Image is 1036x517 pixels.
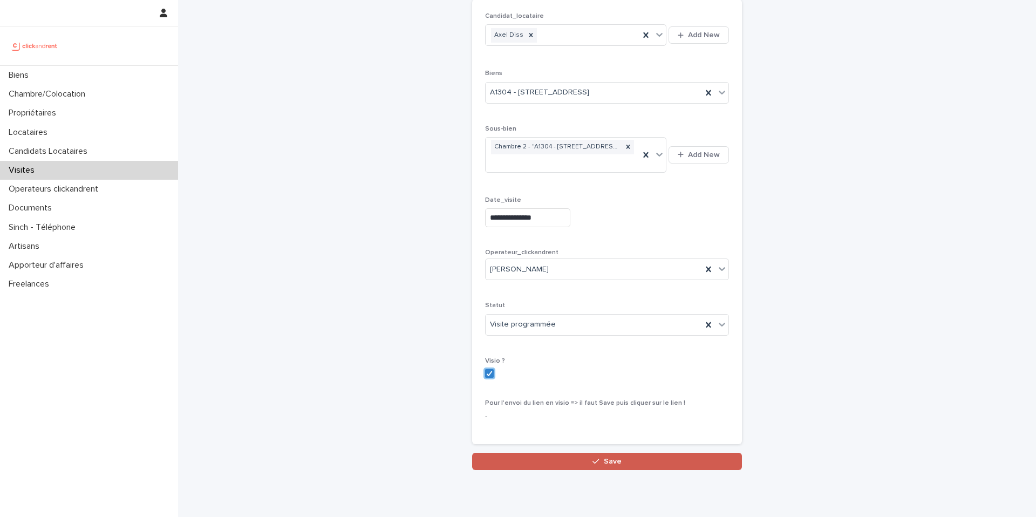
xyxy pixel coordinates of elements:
[604,458,622,465] span: Save
[4,184,107,194] p: Operateurs clickandrent
[4,165,43,175] p: Visites
[9,35,61,57] img: UCB0brd3T0yccxBKYDjQ
[485,358,505,364] span: Visio ?
[4,146,96,157] p: Candidats Locataires
[490,87,589,98] span: A1304 - [STREET_ADDRESS]
[4,203,60,213] p: Documents
[485,302,505,309] span: Statut
[485,197,521,203] span: Date_visite
[4,127,56,138] p: Locataires
[4,70,37,80] p: Biens
[490,264,549,275] span: [PERSON_NAME]
[491,140,622,154] div: Chambre 2 - "A1304 - [STREET_ADDRESS]"
[4,89,94,99] p: Chambre/Colocation
[491,28,525,43] div: Axel Diss
[490,319,556,330] span: Visite programmée
[4,279,58,289] p: Freelances
[472,453,742,470] button: Save
[4,260,92,270] p: Apporteur d'affaires
[4,108,65,118] p: Propriétaires
[4,222,84,233] p: Sinch - Téléphone
[485,249,558,256] span: Operateur_clickandrent
[688,151,720,159] span: Add New
[669,26,729,44] button: Add New
[4,241,48,251] p: Artisans
[485,126,516,132] span: Sous-bien
[485,70,502,77] span: Biens
[485,13,544,19] span: Candidat_locataire
[688,31,720,39] span: Add New
[485,411,729,423] p: -
[669,146,729,164] button: Add New
[485,400,685,406] span: Pour l'envoi du lien en visio => il faut Save puis cliquer sur le lien !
